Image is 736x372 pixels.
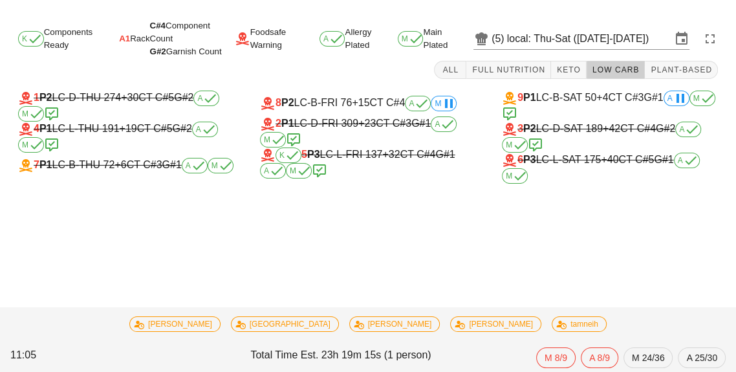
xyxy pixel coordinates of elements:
[119,32,130,45] span: A1
[650,65,712,74] span: Plant-Based
[459,317,533,331] span: [PERSON_NAME]
[411,118,431,129] span: G#1
[307,149,320,160] b: P3
[435,120,453,128] span: A
[644,92,663,103] span: G#1
[18,91,234,122] div: LC-D-THU 274 CT C#5
[603,123,620,134] span: +42
[39,92,52,103] b: P2
[592,65,640,74] span: Low Carb
[523,123,536,134] b: P2
[276,97,281,108] span: 8
[150,21,166,30] span: C#4
[120,123,137,134] span: +19
[260,116,476,148] div: LC-D-FRI 309 CT C#3
[502,153,718,184] div: LC-L-SAT 175 CT C#5
[8,345,248,371] div: 11:05
[654,154,673,165] span: G#1
[150,19,235,58] div: Component Count Garnish Count
[22,141,40,149] span: M
[301,149,307,160] span: 5
[323,35,341,43] span: A
[34,123,39,134] span: 4
[276,118,281,129] span: 2
[186,162,204,170] span: A
[264,136,282,144] span: M
[290,167,308,175] span: M
[466,61,551,79] button: Full Nutrition
[174,92,193,103] span: G#2
[239,317,330,331] span: [GEOGRAPHIC_DATA]
[382,149,400,160] span: +32
[589,348,610,367] span: A 8/9
[645,61,718,79] button: Plant-Based
[150,47,166,56] span: G#2
[22,110,40,118] span: M
[260,148,476,179] div: LC-L-FRI 137 CT C#4
[556,65,581,74] span: Keto
[358,317,432,331] span: [PERSON_NAME]
[409,100,427,107] span: A
[679,126,697,133] span: A
[18,122,234,153] div: LC-L-THU 191 CT C#5
[162,159,181,170] span: G#1
[352,97,369,108] span: +15
[260,96,476,111] div: LC-B-FRI 76 CT C#4
[114,159,126,170] span: +6
[402,35,420,43] span: M
[39,159,52,170] b: P1
[632,348,665,367] span: M 24/36
[197,94,215,102] span: A
[678,157,696,164] span: A
[656,123,675,134] span: G#2
[281,97,294,108] b: P2
[34,159,39,170] span: 7
[279,151,298,159] span: K
[523,92,536,103] b: P1
[196,126,214,133] span: A
[686,348,717,367] span: A 25/30
[517,123,523,134] span: 3
[545,348,567,367] span: M 8/9
[440,65,460,74] span: All
[248,345,488,371] div: Total Time Est. 23h 19m 15s (1 person)
[492,32,507,45] div: (5)
[435,149,455,160] span: G#1
[601,154,618,165] span: +40
[281,118,294,129] b: P1
[506,172,524,180] span: M
[471,65,545,74] span: Full Nutrition
[8,23,728,54] div: Components Ready Rack Foodsafe Warning Allergy Plated Main Plated
[517,154,523,165] span: 6
[358,118,376,129] span: +23
[506,141,524,149] span: M
[667,94,686,102] span: A
[551,61,587,79] button: Keto
[434,61,466,79] button: All
[693,94,711,102] span: M
[523,154,536,165] b: P3
[596,92,608,103] span: +4
[211,162,230,170] span: M
[435,100,453,107] span: M
[39,123,52,134] b: P1
[138,317,212,331] span: [PERSON_NAME]
[173,123,192,134] span: G#2
[587,61,645,79] button: Low Carb
[502,122,718,153] div: LC-D-SAT 189 CT C#4
[121,92,138,103] span: +30
[517,92,523,103] span: 9
[264,167,282,175] span: A
[22,35,40,43] span: K
[502,91,718,122] div: LC-B-SAT 50 CT C#3
[18,158,234,173] div: LC-B-THU 72 CT C#3
[34,92,39,103] span: 1
[560,317,598,331] span: tamneih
